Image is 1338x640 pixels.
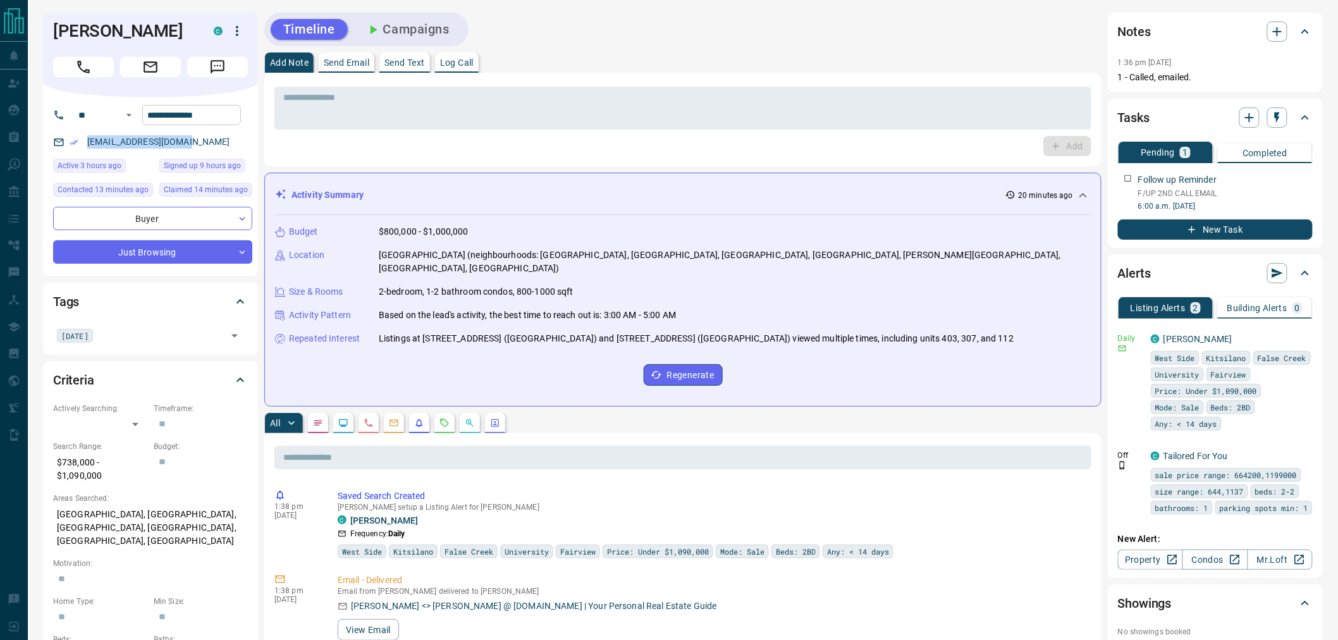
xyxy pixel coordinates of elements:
[1138,200,1313,212] p: 6:00 a.m. [DATE]
[364,418,374,428] svg: Calls
[1155,385,1257,397] span: Price: Under $1,090,000
[338,515,347,524] div: condos.ca
[338,418,348,428] svg: Lead Browsing Activity
[379,225,469,238] p: $800,000 - $1,000,000
[1248,550,1313,570] a: Mr.Loft
[1155,417,1217,430] span: Any: < 14 days
[350,515,418,526] a: [PERSON_NAME]
[1295,304,1300,312] p: 0
[313,418,323,428] svg: Notes
[1182,550,1248,570] a: Condos
[274,595,319,604] p: [DATE]
[1118,108,1150,128] h2: Tasks
[154,403,248,414] p: Timeframe:
[154,441,248,452] p: Budget:
[1118,593,1172,613] h2: Showings
[1258,352,1306,364] span: False Creek
[53,493,248,504] p: Areas Searched:
[1163,451,1228,461] a: Tailored For You
[53,240,252,264] div: Just Browsing
[70,138,78,147] svg: Email Verified
[1206,352,1246,364] span: Kitsilano
[1118,550,1183,570] a: Property
[1118,461,1127,470] svg: Push Notification Only
[274,511,319,520] p: [DATE]
[187,57,248,77] span: Message
[53,596,147,607] p: Home Type:
[1155,368,1200,381] span: University
[1118,626,1313,637] p: No showings booked
[560,545,596,558] span: Fairview
[827,545,889,558] span: Any: < 14 days
[1155,469,1297,481] span: sale price range: 664200,1199000
[388,529,405,538] strong: Daily
[270,419,280,428] p: All
[351,600,717,613] p: [PERSON_NAME] <> [PERSON_NAME] @ [DOMAIN_NAME] | Your Personal Real Estate Guide
[1118,344,1127,353] svg: Email
[379,332,1014,345] p: Listings at [STREET_ADDRESS] ([GEOGRAPHIC_DATA]) and [STREET_ADDRESS] ([GEOGRAPHIC_DATA]) viewed ...
[505,545,549,558] span: University
[338,503,1086,512] p: [PERSON_NAME] setup a Listing Alert for [PERSON_NAME]
[338,489,1086,503] p: Saved Search Created
[226,327,243,345] button: Open
[720,545,764,558] span: Mode: Sale
[353,19,462,40] button: Campaigns
[1243,149,1287,157] p: Completed
[342,545,382,558] span: West Side
[61,329,89,342] span: [DATE]
[465,418,475,428] svg: Opportunities
[53,183,153,200] div: Mon Oct 13 2025
[53,21,195,41] h1: [PERSON_NAME]
[275,183,1091,207] div: Activity Summary20 minutes ago
[490,418,500,428] svg: Agent Actions
[53,370,94,390] h2: Criteria
[53,159,153,176] div: Mon Oct 13 2025
[1118,588,1313,618] div: Showings
[289,309,351,322] p: Activity Pattern
[289,332,360,345] p: Repeated Interest
[350,528,405,539] p: Frequency:
[1118,219,1313,240] button: New Task
[53,292,79,312] h2: Tags
[1211,368,1246,381] span: Fairview
[440,58,474,67] p: Log Call
[164,183,248,196] span: Claimed 14 minutes ago
[1118,450,1143,461] p: Off
[53,504,248,551] p: [GEOGRAPHIC_DATA], [GEOGRAPHIC_DATA], [GEOGRAPHIC_DATA], [GEOGRAPHIC_DATA], [GEOGRAPHIC_DATA], [G...
[1155,502,1208,514] span: bathrooms: 1
[384,58,425,67] p: Send Text
[776,545,816,558] span: Beds: 2BD
[1118,532,1313,546] p: New Alert:
[1163,334,1232,344] a: [PERSON_NAME]
[1155,401,1200,414] span: Mode: Sale
[379,285,574,298] p: 2-bedroom, 1-2 bathroom condos, 800-1000 sqft
[1131,304,1186,312] p: Listing Alerts
[1118,71,1313,84] p: 1 - Called, emailed.
[1151,452,1160,460] div: condos.ca
[292,188,364,202] p: Activity Summary
[1255,485,1295,498] span: beds: 2-2
[58,183,149,196] span: Contacted 13 minutes ago
[439,418,450,428] svg: Requests
[270,58,309,67] p: Add Note
[445,545,493,558] span: False Creek
[159,159,252,176] div: Mon Oct 13 2025
[607,545,709,558] span: Price: Under $1,090,000
[1118,58,1172,67] p: 1:36 pm [DATE]
[1227,304,1287,312] p: Building Alerts
[1155,352,1195,364] span: West Side
[1141,148,1175,157] p: Pending
[338,587,1086,596] p: Email from [PERSON_NAME] delivered to [PERSON_NAME]
[121,108,137,123] button: Open
[324,58,369,67] p: Send Email
[274,586,319,595] p: 1:38 pm
[53,57,114,77] span: Call
[289,285,343,298] p: Size & Rooms
[1193,304,1198,312] p: 2
[338,574,1086,587] p: Email - Delivered
[1155,485,1244,498] span: size range: 644,1137
[53,441,147,452] p: Search Range:
[289,249,324,262] p: Location
[214,27,223,35] div: condos.ca
[1151,335,1160,343] div: condos.ca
